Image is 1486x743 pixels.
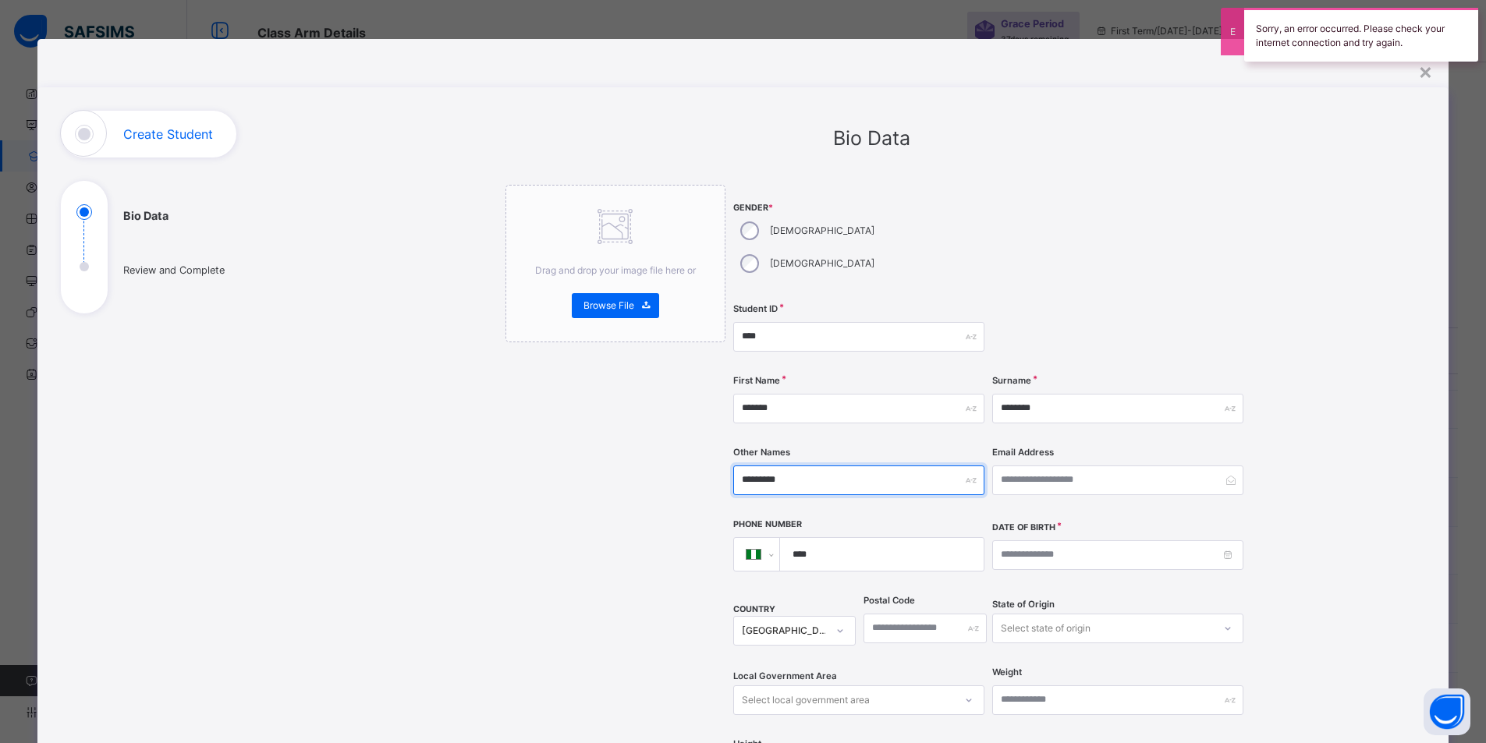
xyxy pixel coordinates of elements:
[992,666,1022,679] label: Weight
[583,299,634,313] span: Browse File
[733,446,790,459] label: Other Names
[1418,55,1433,87] div: ×
[742,624,828,638] div: [GEOGRAPHIC_DATA]
[733,202,984,214] span: Gender
[1244,8,1478,62] div: Sorry, an error occurred. Please check your internet connection and try again.
[770,224,874,238] label: [DEMOGRAPHIC_DATA]
[733,670,837,683] span: Local Government Area
[733,374,780,387] label: First Name
[992,522,1055,534] label: Date of Birth
[123,128,213,140] h1: Create Student
[733,604,775,614] span: COUNTRY
[742,685,870,715] div: Select local government area
[733,518,802,531] label: Phone Number
[992,446,1054,459] label: Email Address
[992,374,1031,387] label: Surname
[770,257,874,271] label: [DEMOGRAPHIC_DATA]
[535,264,696,276] span: Drag and drop your image file here or
[1424,688,1470,735] button: Open asap
[864,594,915,607] label: Postal Code
[992,598,1055,611] span: State of Origin
[505,185,725,342] div: Drag and drop your image file here orBrowse File
[733,303,778,316] label: Student ID
[1001,614,1091,643] div: Select state of origin
[833,126,910,150] span: Bio Data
